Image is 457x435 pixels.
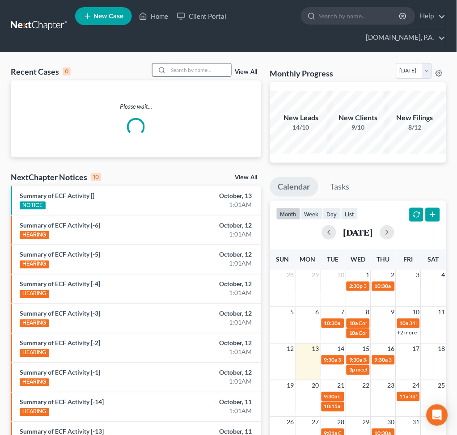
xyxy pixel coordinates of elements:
[286,344,295,355] span: 12
[300,256,316,263] span: Mon
[311,344,320,355] span: 13
[276,208,300,220] button: month
[412,380,421,391] span: 24
[384,113,446,123] div: New Filings
[324,403,341,410] span: 10:15a
[364,283,399,290] span: 341(a) meeting
[336,417,345,428] span: 28
[390,307,396,318] span: 9
[375,357,388,363] span: 9:30a
[412,417,421,428] span: 31
[20,398,104,406] a: Summary of ECF Activity [-14]
[20,369,100,376] a: Summary of ECF Activity [-1]
[311,417,320,428] span: 27
[270,123,333,132] div: 14/10
[93,13,123,20] span: New Case
[437,344,446,355] span: 18
[324,393,338,400] span: 9:30a
[349,320,358,327] span: 10a
[340,307,345,318] span: 7
[20,202,46,210] div: NOTICE
[349,330,358,337] span: 10a
[387,344,396,355] span: 16
[428,256,439,263] span: Sat
[384,123,446,132] div: 8/12
[181,280,252,289] div: October, 12
[63,68,71,76] div: 0
[339,393,389,400] span: Confirmation hearing
[20,261,49,269] div: HEARING
[323,208,341,220] button: day
[362,344,371,355] span: 15
[11,172,101,182] div: NextChapter Notices
[377,256,390,263] span: Thu
[324,320,341,327] span: 10:30a
[20,379,49,387] div: HEARING
[349,283,363,290] span: 2:30p
[181,289,252,298] div: 1:01AM
[400,320,409,327] span: 10a
[270,68,334,79] h3: Monthly Progress
[235,174,258,181] a: View All
[415,270,421,281] span: 3
[416,8,446,24] a: Help
[336,270,345,281] span: 30
[315,307,320,318] span: 6
[404,256,413,263] span: Fri
[20,221,100,229] a: Summary of ECF Activity [-6]
[286,380,295,391] span: 19
[181,348,252,357] div: 1:01AM
[359,320,410,327] span: Confirmation hearing
[270,113,333,123] div: New Leads
[286,417,295,428] span: 26
[181,259,252,268] div: 1:01AM
[181,309,252,318] div: October, 12
[20,290,49,298] div: HEARING
[412,307,421,318] span: 10
[20,408,49,416] div: HEARING
[181,339,252,348] div: October, 12
[392,283,427,290] span: 341(a) meeting
[349,367,355,373] span: 3p
[20,192,94,199] a: Summary of ECF Activity []
[276,256,289,263] span: Sun
[362,417,371,428] span: 29
[20,280,100,288] a: Summary of ECF Activity [-4]
[169,63,231,76] input: Search by name...
[327,113,389,123] div: New Clients
[339,357,374,363] span: 341(a) meeting
[365,270,371,281] span: 1
[351,256,365,263] span: Wed
[181,318,252,327] div: 1:01AM
[364,357,399,363] span: 341(a) meeting
[365,307,371,318] span: 8
[324,357,338,363] span: 9:30a
[20,349,49,357] div: HEARING
[362,380,371,391] span: 22
[362,30,446,46] a: [DOMAIN_NAME], P.A.
[181,377,252,386] div: 1:01AM
[342,320,360,327] span: Hearing
[181,368,252,377] div: October, 12
[20,339,100,347] a: Summary of ECF Activity [-2]
[181,250,252,259] div: October, 12
[235,69,258,75] a: View All
[327,123,389,132] div: 9/10
[322,177,358,197] a: Tasks
[356,367,403,373] span: meeting of creditors
[286,270,295,281] span: 28
[181,407,252,416] div: 1:01AM
[400,393,409,400] span: 11a
[311,380,320,391] span: 20
[135,8,173,24] a: Home
[181,191,252,200] div: October, 13
[412,344,421,355] span: 17
[327,256,339,263] span: Tue
[311,270,320,281] span: 29
[300,208,323,220] button: week
[441,270,446,281] span: 4
[181,230,252,239] div: 1:01AM
[290,307,295,318] span: 5
[181,221,252,230] div: October, 12
[349,357,363,363] span: 9:30a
